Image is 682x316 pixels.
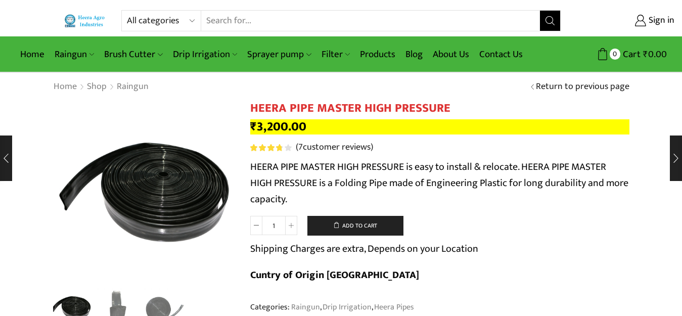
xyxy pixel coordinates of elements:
a: Raingun [290,300,320,313]
div: 1 / 3 [53,101,235,283]
a: Filter [316,42,355,66]
a: Raingun [50,42,99,66]
b: Cuntry of Origin [GEOGRAPHIC_DATA] [250,266,419,284]
a: Home [53,80,77,94]
bdi: 3,200.00 [250,116,306,137]
a: Home [15,42,50,66]
span: 7 [250,144,293,151]
a: Raingun [116,80,149,94]
span: Sign in [646,14,674,27]
a: 0 Cart ₹0.00 [571,45,667,64]
input: Search for... [201,11,540,31]
a: Contact Us [474,42,528,66]
button: Search button [540,11,560,31]
a: Brush Cutter [99,42,167,66]
p: Shipping Charges are extra, Depends on your Location [250,241,478,257]
a: Shop [86,80,107,94]
a: Products [355,42,400,66]
a: Sprayer pump [242,42,316,66]
a: Return to previous page [536,80,629,94]
span: Rated out of 5 based on customer ratings [250,144,282,151]
span: 7 [298,140,303,155]
h1: HEERA PIPE MASTER HIGH PRESSURE [250,101,629,116]
p: HEERA PIPE MASTER HIGH PRESSURE is easy to install & relocate. HEERA PIPE MASTER HIGH PRESSURE is... [250,159,629,207]
a: Blog [400,42,428,66]
a: Drip Irrigation [322,300,372,313]
span: 0 [610,49,620,59]
a: Drip Irrigation [168,42,242,66]
bdi: 0.00 [643,47,667,62]
a: About Us [428,42,474,66]
span: ₹ [250,116,257,137]
span: ₹ [643,47,648,62]
span: Cart [620,48,641,61]
nav: Breadcrumb [53,80,149,94]
input: Product quantity [262,216,285,235]
span: Categories: , , [250,301,414,313]
button: Add to cart [307,216,403,236]
div: Rated 3.86 out of 5 [250,144,291,151]
a: Heera Pipes [373,300,414,313]
a: Sign in [576,12,674,30]
a: (7customer reviews) [296,141,373,154]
